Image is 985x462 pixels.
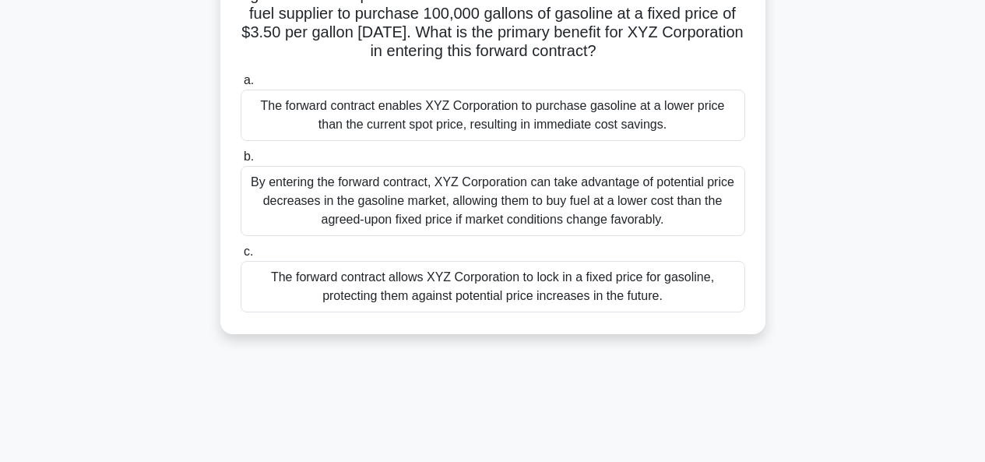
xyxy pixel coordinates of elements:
[241,166,745,236] div: By entering the forward contract, XYZ Corporation can take advantage of potential price decreases...
[244,73,254,86] span: a.
[244,150,254,163] span: b.
[241,90,745,141] div: The forward contract enables XYZ Corporation to purchase gasoline at a lower price than the curre...
[241,261,745,312] div: The forward contract allows XYZ Corporation to lock in a fixed price for gasoline, protecting the...
[244,245,253,258] span: c.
